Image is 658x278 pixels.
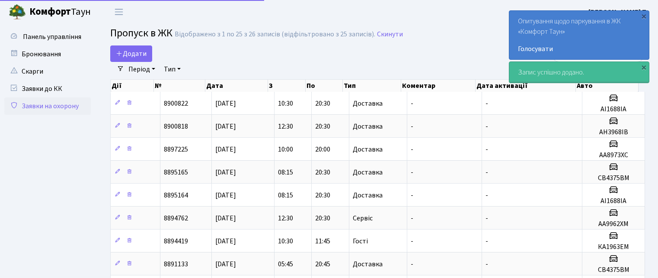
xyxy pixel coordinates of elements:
[29,5,91,19] span: Таун
[125,62,159,77] a: Період
[411,236,413,246] span: -
[164,191,188,200] span: 8895164
[315,236,330,246] span: 11:45
[411,145,413,154] span: -
[639,63,648,71] div: ×
[164,259,188,269] span: 8891133
[411,122,413,131] span: -
[154,80,205,92] th: №
[377,30,403,39] a: Скинути
[215,259,236,269] span: [DATE]
[108,5,130,19] button: Переключити навігацію
[486,259,488,269] span: -
[215,236,236,246] span: [DATE]
[278,145,293,154] span: 10:00
[9,3,26,21] img: logo.png
[306,80,343,92] th: По
[4,97,91,115] a: Заявки на охорону
[164,168,188,177] span: 8895165
[175,30,375,39] div: Відображено з 1 по 25 з 26 записів (відфільтровано з 25 записів).
[4,63,91,80] a: Скарги
[486,122,488,131] span: -
[486,213,488,223] span: -
[486,168,488,177] span: -
[111,80,154,92] th: Дії
[586,174,641,182] h5: СВ4375ВМ
[486,191,488,200] span: -
[353,192,383,199] span: Доставка
[215,122,236,131] span: [DATE]
[518,44,640,54] a: Голосувати
[278,99,293,108] span: 10:30
[315,213,330,223] span: 20:30
[315,191,330,200] span: 20:30
[639,12,648,20] div: ×
[353,100,383,107] span: Доставка
[278,168,293,177] span: 08:15
[110,26,172,41] span: Пропуск в ЖК
[353,146,383,153] span: Доставка
[486,99,488,108] span: -
[353,123,383,130] span: Доставка
[586,197,641,205] h5: АІ1688ІА
[343,80,401,92] th: Тип
[160,62,184,77] a: Тип
[278,122,293,131] span: 12:30
[588,7,648,17] a: [PERSON_NAME] Т.
[476,80,576,92] th: Дата активації
[411,168,413,177] span: -
[509,11,649,59] div: Опитування щодо паркування в ЖК «Комфорт Таун»
[4,80,91,97] a: Заявки до КК
[278,213,293,223] span: 12:30
[164,213,188,223] span: 8894762
[4,45,91,63] a: Бронювання
[411,191,413,200] span: -
[164,145,188,154] span: 8897225
[486,145,488,154] span: -
[278,259,293,269] span: 05:45
[116,49,147,58] span: Додати
[315,168,330,177] span: 20:30
[315,99,330,108] span: 20:30
[205,80,268,92] th: Дата
[278,191,293,200] span: 08:15
[315,122,330,131] span: 20:30
[215,168,236,177] span: [DATE]
[353,169,383,176] span: Доставка
[401,80,476,92] th: Коментар
[586,151,641,159] h5: АА8973ХС
[215,145,236,154] span: [DATE]
[411,259,413,269] span: -
[110,45,152,62] a: Додати
[215,213,236,223] span: [DATE]
[215,191,236,200] span: [DATE]
[215,99,236,108] span: [DATE]
[4,28,91,45] a: Панель управління
[586,105,641,113] h5: АІ1688ІА
[586,243,641,251] h5: КА1963ЕМ
[411,99,413,108] span: -
[586,220,641,228] h5: АА9962ХМ
[268,80,305,92] th: З
[29,5,71,19] b: Комфорт
[315,145,330,154] span: 20:00
[353,215,373,222] span: Сервіс
[486,236,488,246] span: -
[411,213,413,223] span: -
[586,266,641,274] h5: СВ4375ВМ
[509,62,649,83] div: Запис успішно додано.
[164,122,188,131] span: 8900818
[278,236,293,246] span: 10:30
[23,32,81,42] span: Панель управління
[164,99,188,108] span: 8900822
[164,236,188,246] span: 8894419
[353,238,368,245] span: Гості
[315,259,330,269] span: 20:45
[353,261,383,268] span: Доставка
[586,128,641,136] h5: АН3968ІВ
[576,80,639,92] th: Авто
